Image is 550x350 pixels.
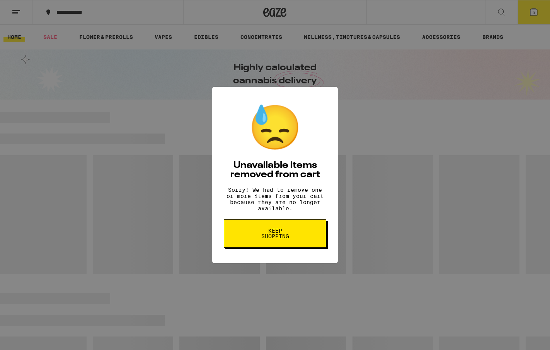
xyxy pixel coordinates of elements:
div: 😓 [248,102,302,153]
p: Sorry! We had to remove one or more items from your cart because they are no longer available. [224,187,326,211]
iframe: Opens a widget where you can find more information [501,327,542,346]
h2: Unavailable items removed from cart [224,161,326,179]
span: Keep Shopping [255,228,295,239]
button: Keep Shopping [224,219,326,248]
